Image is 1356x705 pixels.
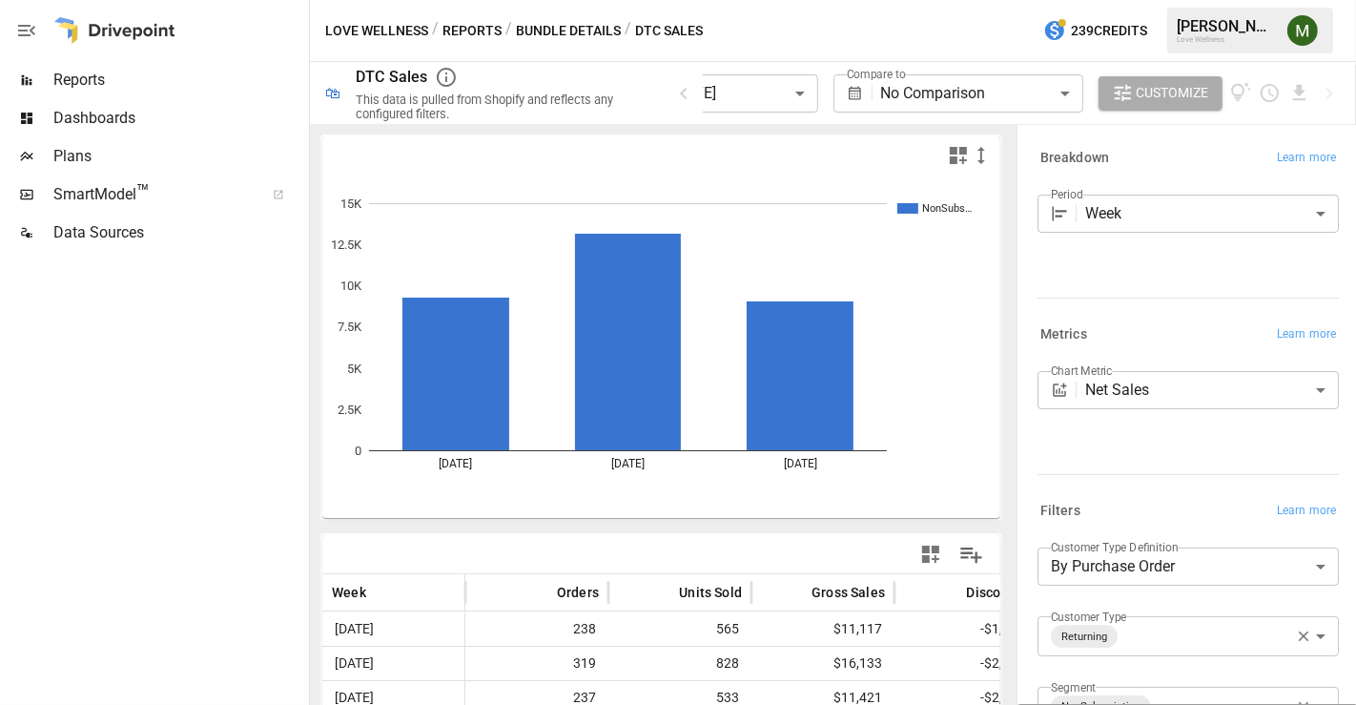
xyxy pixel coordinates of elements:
[1177,17,1276,35] div: [PERSON_NAME]
[1287,15,1318,46] img: Meredith Lacasse
[679,583,742,602] span: Units Sold
[1051,186,1083,202] label: Period
[368,579,395,606] button: Sort
[1230,76,1252,111] button: View documentation
[904,647,1028,680] span: -$2,934
[1085,195,1339,233] div: Week
[432,19,439,43] div: /
[332,583,366,602] span: Week
[1276,4,1329,57] button: Meredith Lacasse
[1051,609,1127,625] label: Customer Type
[611,457,645,470] text: [DATE]
[136,180,150,204] span: ™
[338,321,362,335] text: 7.5K
[1071,19,1147,43] span: 239 Credits
[615,74,817,113] div: [DATE] - [DATE]
[761,612,885,646] span: $11,117
[1051,363,1113,379] label: Chart Metric
[1137,81,1209,105] span: Customize
[950,533,993,576] button: Manage Columns
[1177,35,1276,44] div: Love Wellness
[340,279,362,293] text: 10K
[1054,626,1115,648] span: Returning
[618,647,742,680] span: 828
[1040,324,1087,345] h6: Metrics
[1085,371,1339,409] div: Net Sales
[1051,679,1096,695] label: Segment
[784,457,817,470] text: [DATE]
[439,457,472,470] text: [DATE]
[325,19,428,43] button: Love Wellness
[528,579,555,606] button: Sort
[1038,548,1339,586] div: By Purchase Order
[355,444,361,458] text: 0
[1040,501,1080,522] h6: Filters
[338,403,362,417] text: 2.5K
[475,647,599,680] span: 319
[922,202,972,215] text: NonSubs…
[332,612,377,646] span: [DATE]
[937,579,964,606] button: Sort
[442,19,502,43] button: Reports
[475,612,599,646] span: 238
[53,221,305,244] span: Data Sources
[347,362,362,376] text: 5K
[322,175,986,518] svg: A chart.
[847,66,906,82] label: Compare to
[761,647,885,680] span: $16,133
[625,19,631,43] div: /
[356,93,649,121] div: This data is pulled from Shopify and reflects any configured filters.
[340,197,362,211] text: 15K
[53,183,252,206] span: SmartModel
[1288,82,1310,104] button: Download report
[53,145,305,168] span: Plans
[1277,502,1336,521] span: Learn more
[53,107,305,130] span: Dashboards
[904,612,1028,646] span: -$1,729
[557,583,599,602] span: Orders
[325,84,340,102] div: 🛍
[1036,13,1155,49] button: 239Credits
[1277,149,1336,168] span: Learn more
[618,612,742,646] span: 565
[1040,148,1109,169] h6: Breakdown
[332,647,377,680] span: [DATE]
[783,579,810,606] button: Sort
[505,19,512,43] div: /
[1277,325,1336,344] span: Learn more
[331,238,362,252] text: 12.5K
[1099,76,1222,111] button: Customize
[53,69,305,92] span: Reports
[880,74,1082,113] div: No Comparison
[1051,539,1179,555] label: Customer Type Definition
[812,583,885,602] span: Gross Sales
[516,19,621,43] button: Bundle Details
[966,583,1028,602] span: Discounts
[1259,82,1281,104] button: Schedule report
[650,579,677,606] button: Sort
[356,68,427,86] div: DTC Sales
